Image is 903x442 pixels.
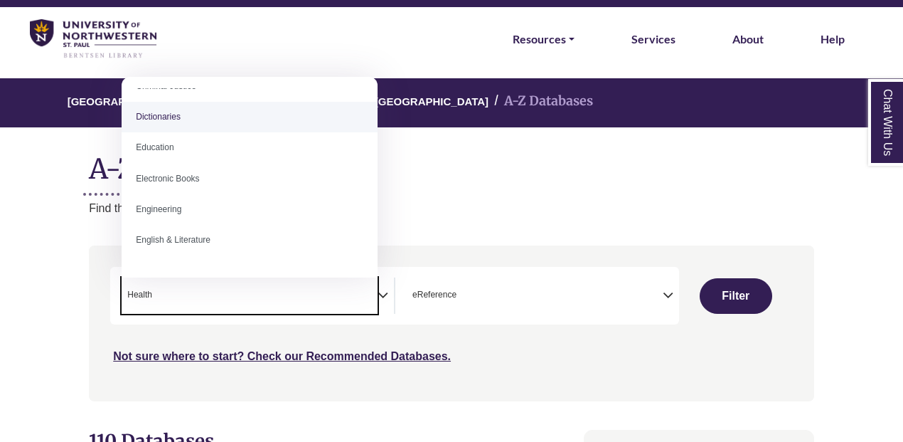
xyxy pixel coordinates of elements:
nav: Search filters [89,246,814,401]
li: Health [122,288,152,302]
a: Not sure where to start? Check our Recommended Databases. [113,350,451,362]
a: [GEOGRAPHIC_DATA][PERSON_NAME] [68,93,271,107]
li: Engineering [122,194,377,225]
li: A-Z Databases [488,91,593,112]
span: eReference [412,288,456,302]
button: Submit for Search Results [700,278,772,314]
nav: breadcrumb [89,78,814,127]
li: eReference [407,288,456,302]
li: Education [122,132,377,163]
textarea: Search [155,291,161,302]
a: Resources [513,30,575,48]
li: Dictionaries [122,102,377,132]
img: library_home [30,19,156,59]
p: Find the best library databases for your research. [89,199,814,218]
span: Health [127,288,152,302]
li: English & Literature [122,225,377,256]
a: Help [821,30,845,48]
li: Electronic Books [122,164,377,194]
h1: A-Z Databases [89,142,814,185]
a: Services [631,30,675,48]
li: ESL [122,256,377,286]
a: About [732,30,764,48]
textarea: Search [459,291,466,302]
a: [PERSON_NAME][GEOGRAPHIC_DATA] [285,93,488,107]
